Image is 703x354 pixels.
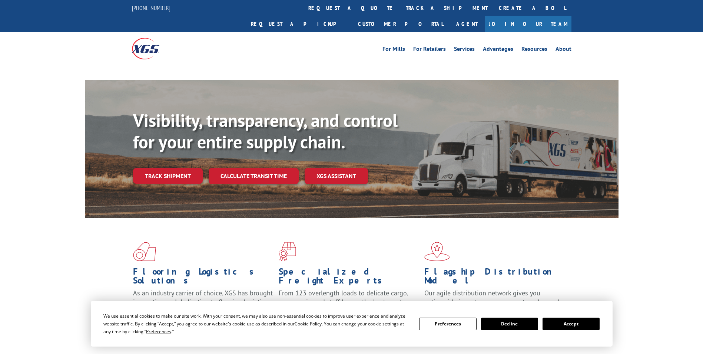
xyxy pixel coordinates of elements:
a: Request a pickup [245,16,352,32]
a: Services [454,46,475,54]
a: About [556,46,571,54]
a: Calculate transit time [209,168,299,184]
button: Preferences [419,318,476,330]
a: For Retailers [413,46,446,54]
button: Accept [543,318,600,330]
img: xgs-icon-flagship-distribution-model-red [424,242,450,261]
p: From 123 overlength loads to delicate cargo, our experienced staff knows the best way to move you... [279,289,419,322]
a: Join Our Team [485,16,571,32]
h1: Flagship Distribution Model [424,267,564,289]
a: XGS ASSISTANT [305,168,368,184]
span: Our agile distribution network gives you nationwide inventory management on demand. [424,289,561,306]
a: Agent [449,16,485,32]
span: As an industry carrier of choice, XGS has brought innovation and dedication to flooring logistics... [133,289,273,315]
span: Cookie Policy [295,321,322,327]
h1: Specialized Freight Experts [279,267,419,289]
button: Decline [481,318,538,330]
a: Advantages [483,46,513,54]
a: For Mills [382,46,405,54]
img: xgs-icon-focused-on-flooring-red [279,242,296,261]
div: Cookie Consent Prompt [91,301,613,347]
span: Preferences [146,328,171,335]
b: Visibility, transparency, and control for your entire supply chain. [133,109,398,153]
img: xgs-icon-total-supply-chain-intelligence-red [133,242,156,261]
a: Track shipment [133,168,203,184]
a: Resources [521,46,547,54]
div: We use essential cookies to make our site work. With your consent, we may also use non-essential ... [103,312,410,335]
a: Customer Portal [352,16,449,32]
h1: Flooring Logistics Solutions [133,267,273,289]
a: [PHONE_NUMBER] [132,4,170,12]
